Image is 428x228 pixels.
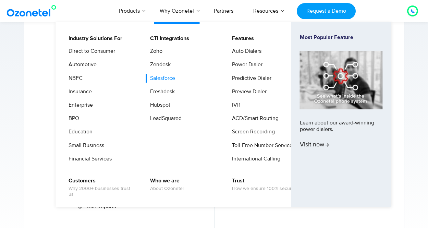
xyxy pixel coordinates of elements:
a: CTI Integrations [146,34,190,43]
a: Small Business [64,141,105,150]
a: Education [64,128,94,136]
a: Insurance [64,87,93,96]
a: Auto Dialers [228,47,262,56]
a: Automotive [64,60,98,69]
a: Hubspot [146,101,171,109]
a: Power Dialer [228,60,264,69]
span: Why 2000+ businesses trust us [69,186,136,197]
a: Request a Demo [297,3,355,19]
a: Industry Solutions For [64,34,123,43]
a: Most Popular FeatureLearn about our award-winning power dialers.Visit now [300,34,383,195]
a: TrustHow we ensure 100% security [228,177,297,193]
a: IVR [228,101,242,109]
a: LeadSquared [146,114,183,123]
a: Toll-Free Number Services [228,141,296,150]
span: Visit now [300,141,329,149]
a: International Calling [228,155,281,163]
a: Salesforce [146,74,176,83]
a: Predictive Dialer [228,74,272,83]
h6: HIGHLIGHTS [35,56,204,64]
a: Preview Dialer [228,87,268,96]
a: Financial Services [64,155,113,163]
a: Direct to Consumer [64,47,116,56]
a: CustomersWhy 2000+ businesses trust us [64,177,137,199]
a: Features [228,34,255,43]
span: How we ensure 100% security [232,186,296,192]
a: Zoho [146,47,163,56]
a: Screen Recording [228,128,276,136]
a: Enterprise [64,101,94,109]
a: NBFC [64,74,84,83]
a: Who we areAbout Ozonetel [146,177,185,193]
span: About Ozonetel [150,186,184,192]
a: Zendesk [146,60,172,69]
a: BPO [64,114,80,123]
a: ACD/Smart Routing [228,114,280,123]
img: phone-system-min.jpg [300,51,383,109]
a: Freshdesk [146,87,176,96]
